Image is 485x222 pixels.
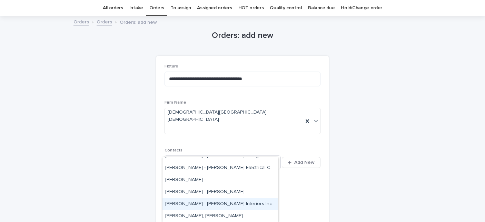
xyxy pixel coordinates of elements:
div: William Anderson - William Anderson Interiors Inc [162,198,278,210]
a: Orders [73,18,89,25]
div: Tabitha Williams - Ernest F. Ferrari Electrical Contractor [162,162,278,174]
span: Add New [294,160,315,165]
a: Orders [97,18,112,25]
h1: Orders: add new [156,31,329,41]
button: Add New [282,157,320,168]
span: [DEMOGRAPHIC_DATA][GEOGRAPHIC_DATA][DEMOGRAPHIC_DATA] [168,109,300,123]
span: Fixture [165,64,178,68]
div: William Guillon - [162,174,278,186]
div: William J Flynn III - Joey Flynn [162,186,278,198]
p: Orders: add new [120,18,157,25]
span: Contacts [165,148,182,152]
span: Firm Name [165,101,186,105]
